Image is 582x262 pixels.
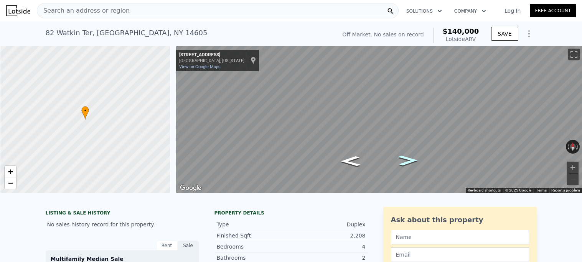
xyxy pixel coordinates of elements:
[217,254,291,262] div: Bathrooms
[536,188,547,192] a: Terms (opens in new tab)
[81,107,89,114] span: •
[332,154,369,169] path: Go West, Watkin Terrace
[521,26,537,41] button: Show Options
[443,35,479,43] div: Lotside ARV
[443,27,479,35] span: $140,000
[495,7,530,15] a: Log In
[391,215,529,225] div: Ask about this property
[390,153,426,168] path: Go East, Watkin Terrace
[468,188,501,193] button: Keyboard shortcuts
[81,106,89,120] div: •
[291,221,366,228] div: Duplex
[6,5,30,16] img: Lotside
[576,140,580,154] button: Rotate clockwise
[156,241,178,251] div: Rent
[551,188,580,192] a: Report a problem
[566,140,570,154] button: Rotate counterclockwise
[179,52,244,58] div: [STREET_ADDRESS]
[391,247,529,262] input: Email
[217,221,291,228] div: Type
[217,243,291,251] div: Bedrooms
[46,218,199,231] div: No sales history record for this property.
[570,140,575,154] button: Reset the view
[391,230,529,244] input: Name
[505,188,531,192] span: © 2025 Google
[567,174,579,185] button: Zoom out
[217,232,291,239] div: Finished Sqft
[37,6,130,15] span: Search an address or region
[178,241,199,251] div: Sale
[567,162,579,173] button: Zoom in
[491,27,518,41] button: SAVE
[178,183,203,193] img: Google
[342,31,424,38] div: Off Market. No sales on record
[46,28,208,38] div: 82 Watkin Ter , [GEOGRAPHIC_DATA] , NY 14605
[400,4,448,18] button: Solutions
[46,210,199,218] div: LISTING & SALE HISTORY
[251,56,256,65] a: Show location on map
[291,232,366,239] div: 2,208
[8,167,13,176] span: +
[214,210,368,216] div: Property details
[179,64,221,69] a: View on Google Maps
[5,166,16,177] a: Zoom in
[448,4,492,18] button: Company
[530,4,576,17] a: Free Account
[8,178,13,188] span: −
[568,49,580,60] button: Toggle fullscreen view
[291,254,366,262] div: 2
[178,183,203,193] a: Open this area in Google Maps (opens a new window)
[291,243,366,251] div: 4
[179,58,244,63] div: [GEOGRAPHIC_DATA], [US_STATE]
[5,177,16,189] a: Zoom out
